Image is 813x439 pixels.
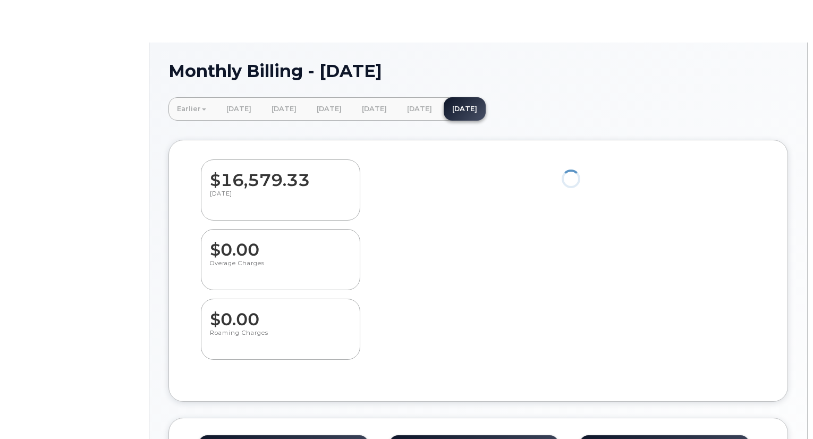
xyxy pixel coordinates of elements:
a: [DATE] [263,97,305,121]
dd: $0.00 [210,230,351,259]
h1: Monthly Billing - [DATE] [168,62,788,80]
p: Roaming Charges [210,329,351,348]
a: [DATE] [218,97,260,121]
a: [DATE] [353,97,395,121]
p: Overage Charges [210,259,351,278]
dd: $0.00 [210,299,351,329]
a: [DATE] [444,97,486,121]
p: [DATE] [210,190,351,209]
a: [DATE] [399,97,441,121]
a: Earlier [168,97,215,121]
dd: $16,579.33 [210,160,351,190]
a: [DATE] [308,97,350,121]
